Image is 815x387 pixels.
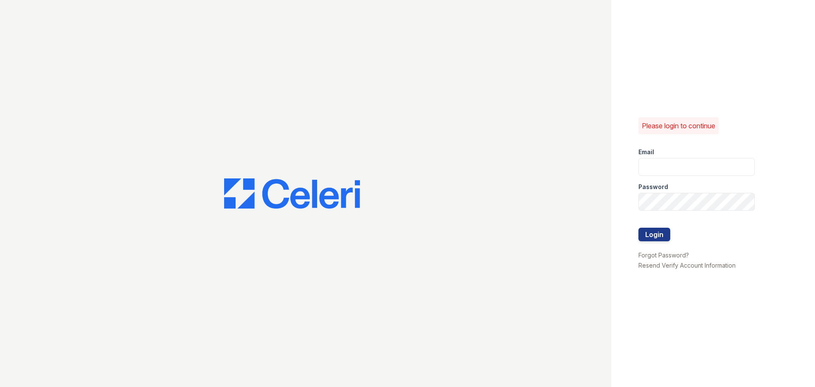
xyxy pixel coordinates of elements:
label: Password [638,183,668,191]
button: Login [638,228,670,241]
label: Email [638,148,654,156]
a: Forgot Password? [638,251,689,259]
a: Resend Verify Account Information [638,262,736,269]
img: CE_Logo_Blue-a8612792a0a2168367f1c8372b55b34899dd931a85d93a1a3d3e32e68fde9ad4.png [224,178,360,209]
p: Please login to continue [642,121,715,131]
